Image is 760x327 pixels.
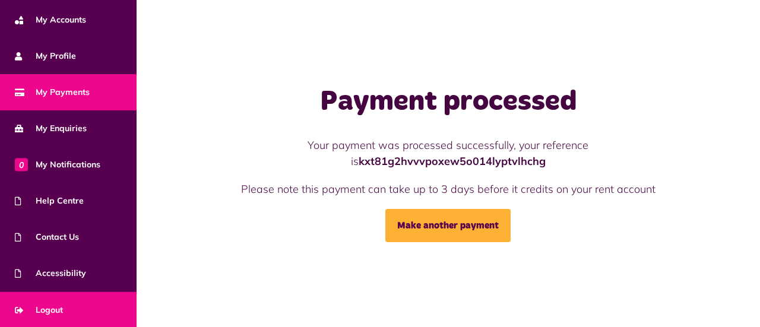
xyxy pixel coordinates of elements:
[237,85,660,119] h1: Payment processed
[15,158,100,171] span: My Notifications
[237,137,660,169] p: Your payment was processed successfully, your reference is
[15,122,87,135] span: My Enquiries
[359,154,546,168] strong: kxt81g2hvvvpoxew5o014lyptvlhchg
[15,86,90,99] span: My Payments
[15,158,28,171] span: 0
[15,50,76,62] span: My Profile
[385,209,511,242] a: Make another payment
[15,304,63,316] span: Logout
[15,195,84,207] span: Help Centre
[15,14,86,26] span: My Accounts
[15,267,86,280] span: Accessibility
[15,231,79,243] span: Contact Us
[237,181,660,197] p: Please note this payment can take up to 3 days before it credits on your rent account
